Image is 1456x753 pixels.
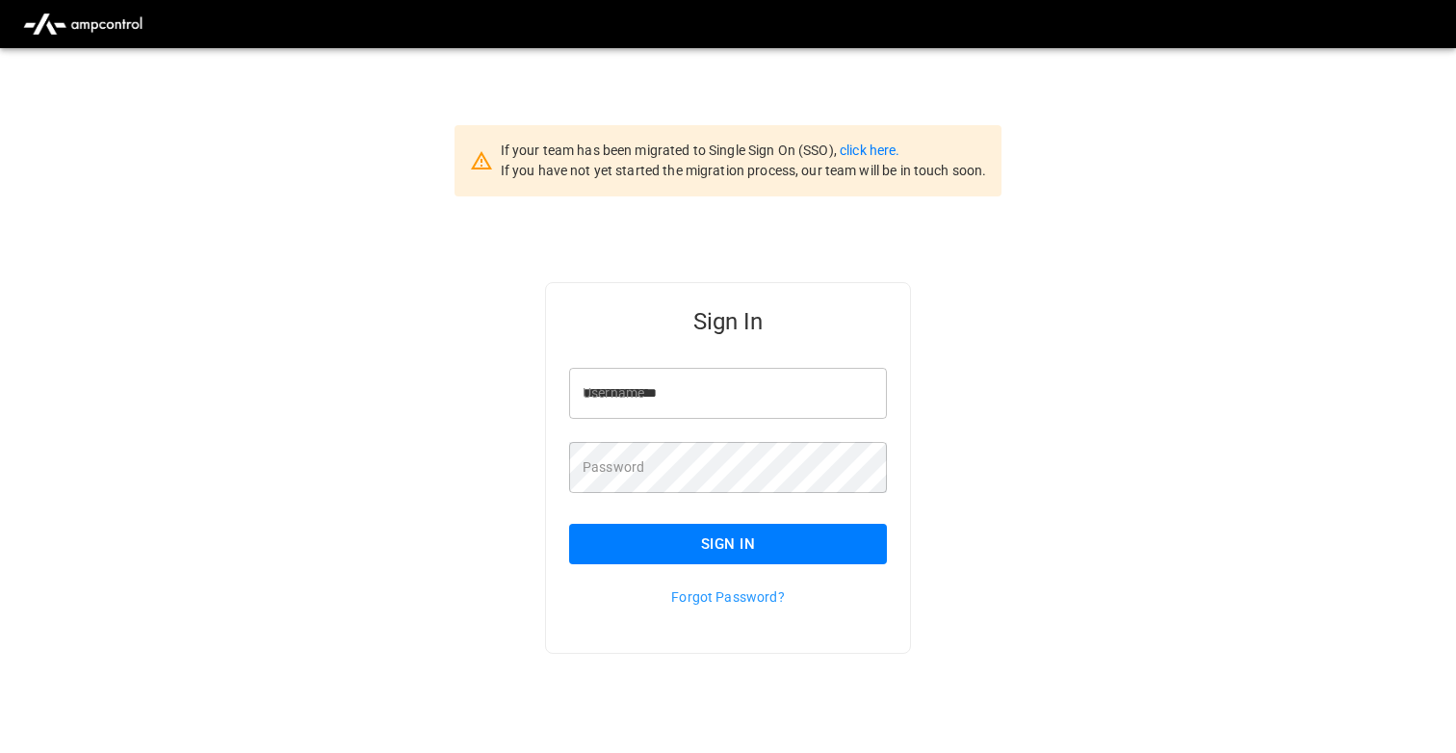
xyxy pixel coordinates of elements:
button: Sign In [569,524,887,564]
h5: Sign In [569,306,887,337]
span: If you have not yet started the migration process, our team will be in touch soon. [501,163,987,178]
a: click here. [840,143,899,158]
img: ampcontrol.io logo [15,6,150,42]
p: Forgot Password? [569,587,887,607]
span: If your team has been migrated to Single Sign On (SSO), [501,143,840,158]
